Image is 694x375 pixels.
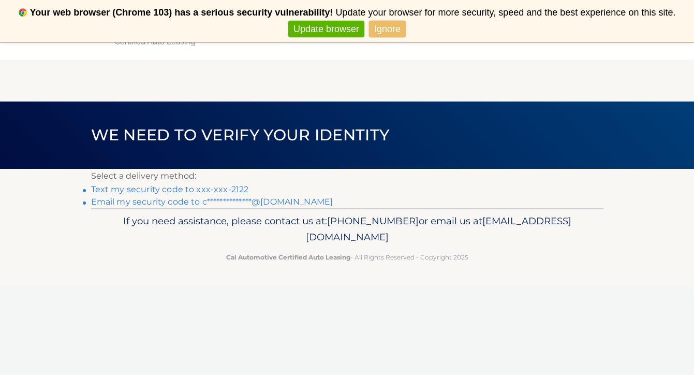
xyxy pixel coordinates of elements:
a: Update browser [288,21,364,38]
span: Update your browser for more security, speed and the best experience on this site. [335,7,675,18]
p: Select a delivery method: [91,169,603,183]
a: Ignore [369,21,406,38]
span: We need to verify your identity [91,125,390,145]
strong: Cal Automotive Certified Auto Leasing [226,253,350,261]
b: Your web browser (Chrome 103) has a serious security vulnerability! [30,7,333,18]
span: [PHONE_NUMBER] [327,215,419,227]
p: - All Rights Reserved - Copyright 2025 [98,252,597,263]
p: If you need assistance, please contact us at: or email us at [98,213,597,246]
a: Text my security code to xxx-xxx-2122 [91,184,249,194]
